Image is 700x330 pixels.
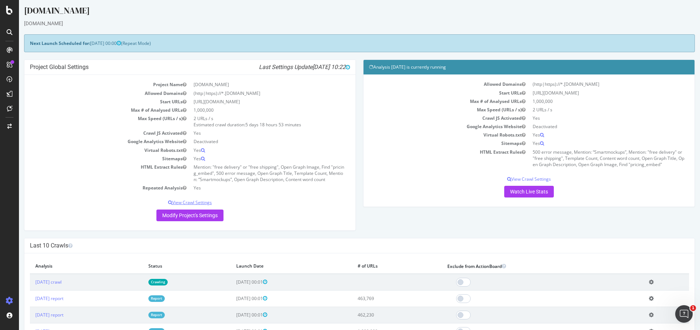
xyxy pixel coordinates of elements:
a: [DATE] crawl [16,279,43,285]
th: Exclude from ActionBoard [423,259,625,274]
td: (http|https)://*.[DOMAIN_NAME] [510,80,670,88]
td: [DOMAIN_NAME] [171,80,331,89]
td: Allowed Domains [350,80,510,88]
a: [DATE] report [16,312,44,318]
a: [DATE] report [16,295,44,302]
td: Virtual Robots.txt [11,146,171,154]
td: Deactivated [510,122,670,131]
td: HTML Extract Rules [350,148,510,169]
a: Report [129,295,146,302]
div: [DOMAIN_NAME] [5,20,676,27]
th: Status [124,259,211,274]
a: Crawling [129,279,149,285]
td: 2 URLs / s Estimated crawl duration: [171,114,331,129]
p: View Crawl Settings [11,199,331,206]
td: Yes [510,131,670,139]
td: Start URLs [350,89,510,97]
td: 462,230 [333,307,423,323]
th: # of URLs [333,259,423,274]
td: 1,000,000 [510,97,670,105]
th: Launch Date [212,259,333,274]
td: Sitemaps [11,154,171,163]
span: 1 [690,305,696,311]
td: 500 error message, Mention: “Smartmockups”, Mention: "free delivery" or "free shipping", Template... [510,148,670,169]
h4: Analysis [DATE] is currently running [350,64,670,71]
span: [DATE] 00:01 [217,312,248,318]
td: Project Name [11,80,171,89]
td: Google Analytics Website [11,137,171,146]
td: Yes [510,114,670,122]
td: Crawl JS Activated [11,129,171,137]
td: Max Speed (URLs / s) [350,105,510,114]
span: 5 days 18 hours 53 minutes [226,122,282,128]
td: Virtual Robots.txt [350,131,510,139]
td: Yes [171,146,331,154]
td: Start URLs [11,97,171,106]
i: Last Settings Update [240,64,331,71]
span: [DATE] 00:01 [217,279,248,285]
span: [DATE] 10:22 [293,64,331,70]
td: Sitemaps [350,139,510,147]
td: [URL][DOMAIN_NAME] [171,97,331,106]
td: HTML Extract Rules [11,163,171,184]
td: Deactivated [171,137,331,146]
td: 463,769 [333,290,423,307]
td: Yes [171,184,331,192]
td: Allowed Domains [11,89,171,97]
div: [DOMAIN_NAME] [5,4,676,20]
td: Mention: "free delivery" or "free shipping", Open Graph Image, Find "pricing_embed", 500 error me... [171,163,331,184]
a: Report [129,312,146,318]
td: 1,000,000 [171,106,331,114]
td: 2 URLs / s [510,105,670,114]
span: [DATE] 00:01 [217,295,248,302]
td: Yes [171,154,331,163]
a: Watch Live Stats [485,186,535,197]
td: Repeated Analysis [11,184,171,192]
a: Modify Project's Settings [137,210,205,221]
td: Yes [171,129,331,137]
td: [URL][DOMAIN_NAME] [510,89,670,97]
p: View Crawl Settings [350,176,670,182]
strong: Next Launch Scheduled for: [11,40,71,46]
iframe: Intercom live chat [675,305,693,323]
h4: Project Global Settings [11,64,331,71]
span: [DATE] 00:00 [71,40,102,46]
h4: Last 10 Crawls [11,242,670,249]
td: Google Analytics Website [350,122,510,131]
td: Max # of Analysed URLs [350,97,510,105]
td: Crawl JS Activated [350,114,510,122]
div: (Repeat Mode) [5,34,676,52]
th: Analysis [11,259,124,274]
td: Max Speed (URLs / s) [11,114,171,129]
td: Max # of Analysed URLs [11,106,171,114]
td: Yes [510,139,670,147]
td: (http|https)://*.[DOMAIN_NAME] [171,89,331,97]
